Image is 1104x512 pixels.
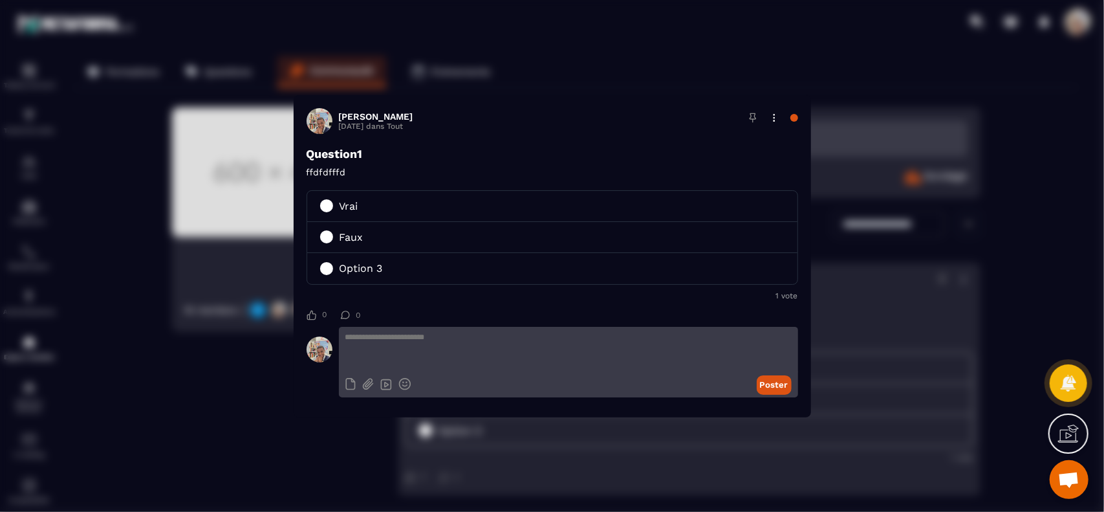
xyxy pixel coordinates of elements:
h3: Question1 [307,147,798,161]
span: 0 [356,311,361,320]
span: Faux [340,231,363,243]
p: [DATE] dans Tout [339,122,413,131]
span: 1 vote [776,291,798,300]
p: ffdfdfffd [307,167,798,177]
button: Poster [757,375,792,395]
h3: [PERSON_NAME] [339,111,413,122]
a: Ouvrir le chat [1050,460,1088,499]
span: 0 [323,310,327,320]
span: Option 3 [340,262,383,274]
span: Vrai [340,200,358,212]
